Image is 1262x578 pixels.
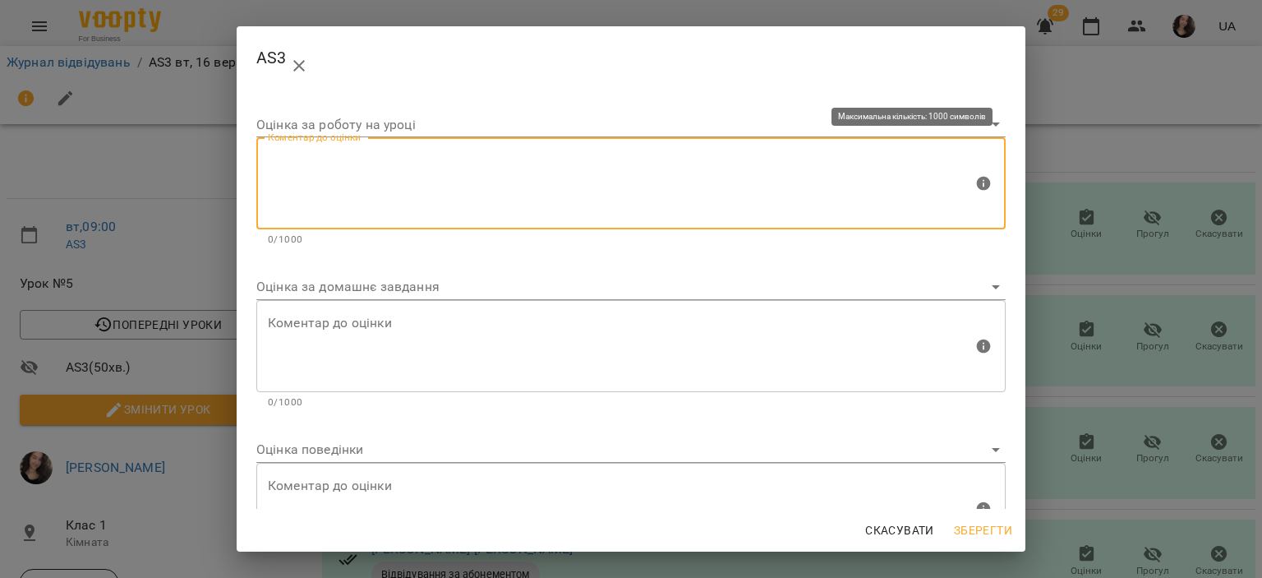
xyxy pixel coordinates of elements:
p: 0/1000 [268,395,994,411]
button: close [279,46,319,86]
h2: AS3 [256,39,1006,79]
p: 0/1000 [268,232,994,248]
div: Максимальна кількість: 1000 символів [256,300,1006,410]
div: Максимальна кількість: 1000 символів [256,463,1006,573]
span: Зберегти [954,520,1012,540]
button: Скасувати [859,516,941,545]
span: Скасувати [865,520,934,540]
button: Зберегти [947,516,1019,545]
